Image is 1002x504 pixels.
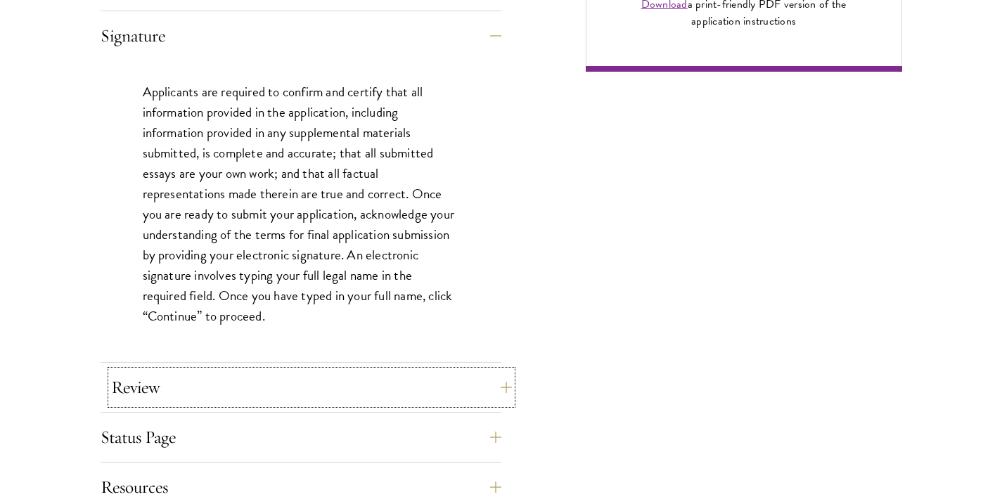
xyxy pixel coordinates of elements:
[101,420,501,454] button: Status Page
[101,19,501,53] button: Signature
[101,470,501,504] button: Resources
[111,370,512,404] button: Review
[143,82,459,327] p: Applicants are required to confirm and certify that all information provided in the application, ...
